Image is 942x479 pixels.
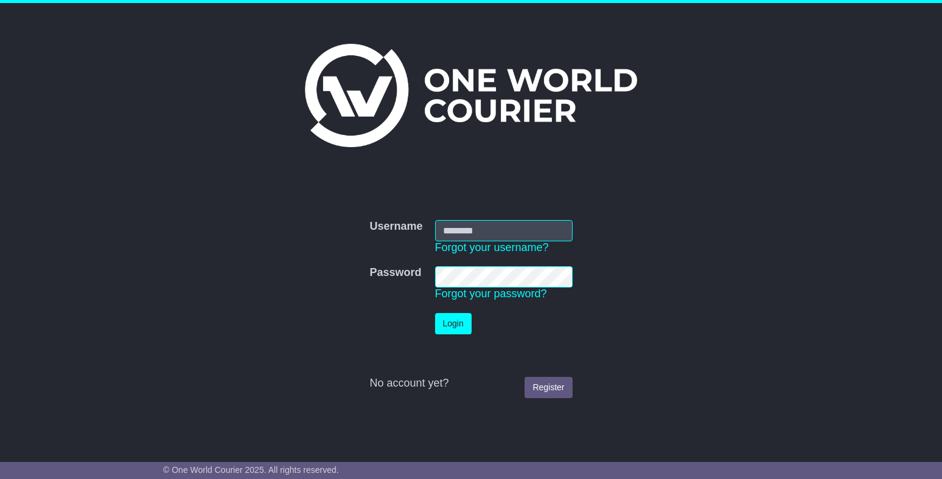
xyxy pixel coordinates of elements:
[525,377,572,398] a: Register
[369,266,421,280] label: Password
[435,241,549,253] a: Forgot your username?
[435,288,547,300] a: Forgot your password?
[305,44,637,147] img: One World
[163,465,339,475] span: © One World Courier 2025. All rights reserved.
[369,220,422,233] label: Username
[369,377,572,390] div: No account yet?
[435,313,472,334] button: Login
